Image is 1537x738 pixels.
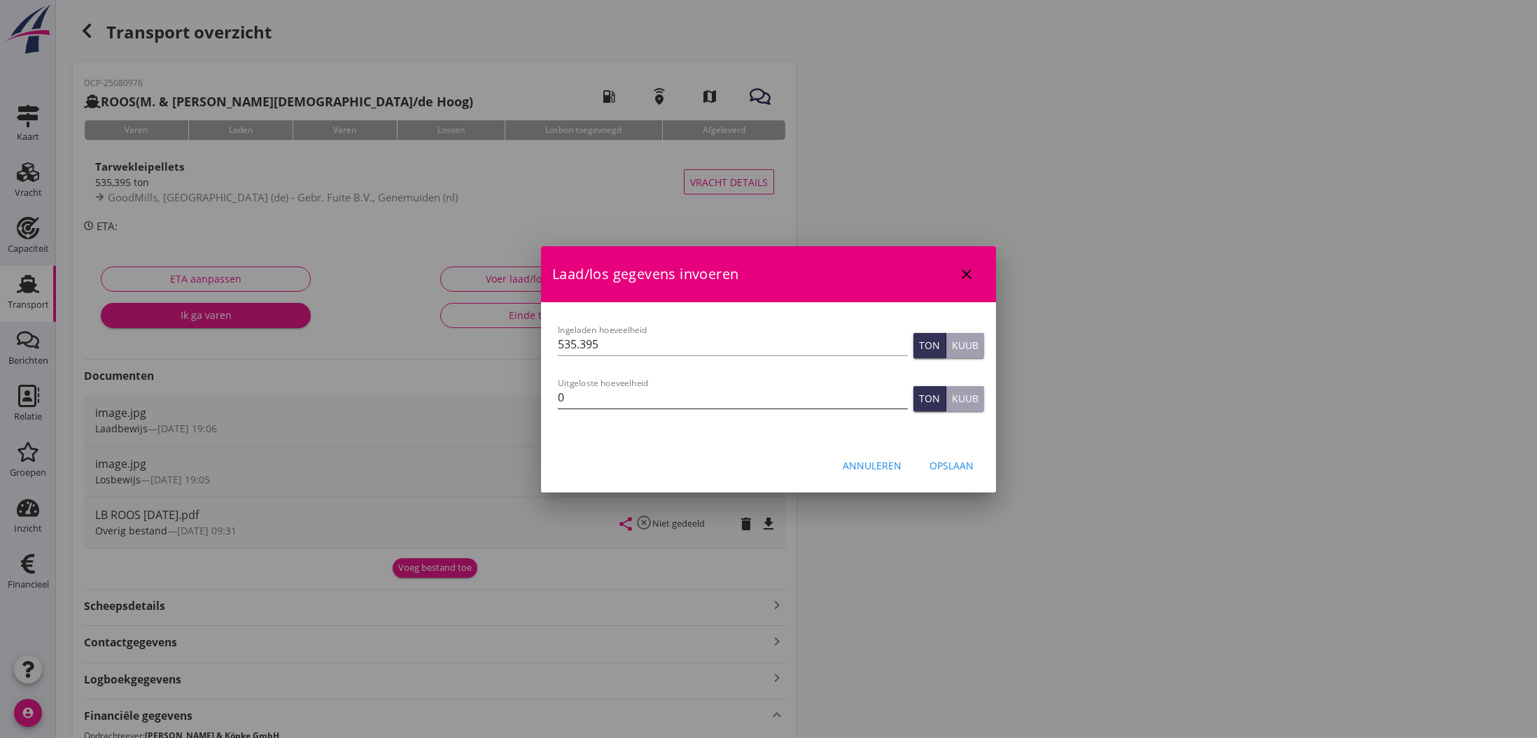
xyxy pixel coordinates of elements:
button: Kuub [946,386,984,411]
div: Opslaan [929,458,974,473]
button: Annuleren [831,453,913,478]
div: Kuub [952,338,978,353]
div: Ton [919,391,940,406]
div: Annuleren [843,458,901,473]
button: Opslaan [918,453,985,478]
div: Kuub [952,391,978,406]
button: Ton [913,386,946,411]
div: Laad/los gegevens invoeren [541,246,996,302]
button: Ton [913,333,946,358]
input: Uitgeloste hoeveelheid [558,386,908,409]
div: Ton [919,338,940,353]
input: Ingeladen hoeveelheid [558,333,908,355]
button: Kuub [946,333,984,358]
i: close [958,266,975,283]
